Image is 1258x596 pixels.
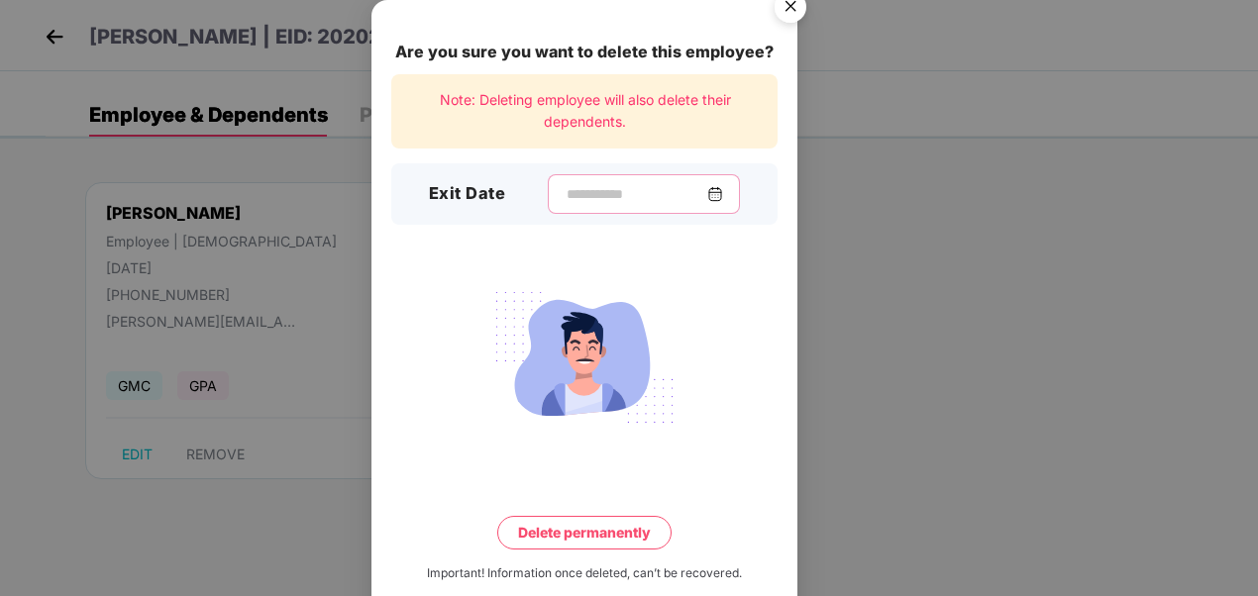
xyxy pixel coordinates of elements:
button: Delete permanently [497,516,672,549]
div: Note: Deleting employee will also delete their dependents. [391,74,778,149]
img: svg+xml;base64,PHN2ZyB4bWxucz0iaHR0cDovL3d3dy53My5vcmcvMjAwMC9zdmciIHdpZHRoPSIyMjQiIGhlaWdodD0iMT... [473,280,695,435]
img: svg+xml;base64,PHN2ZyBpZD0iQ2FsZW5kYXItMzJ4MzIiIHhtbG5zPSJodHRwOi8vd3d3LnczLm9yZy8yMDAwL3N2ZyIgd2... [707,186,723,202]
div: Are you sure you want to delete this employee? [391,40,778,64]
h3: Exit Date [429,181,506,207]
div: Important! Information once deleted, can’t be recovered. [427,564,742,583]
